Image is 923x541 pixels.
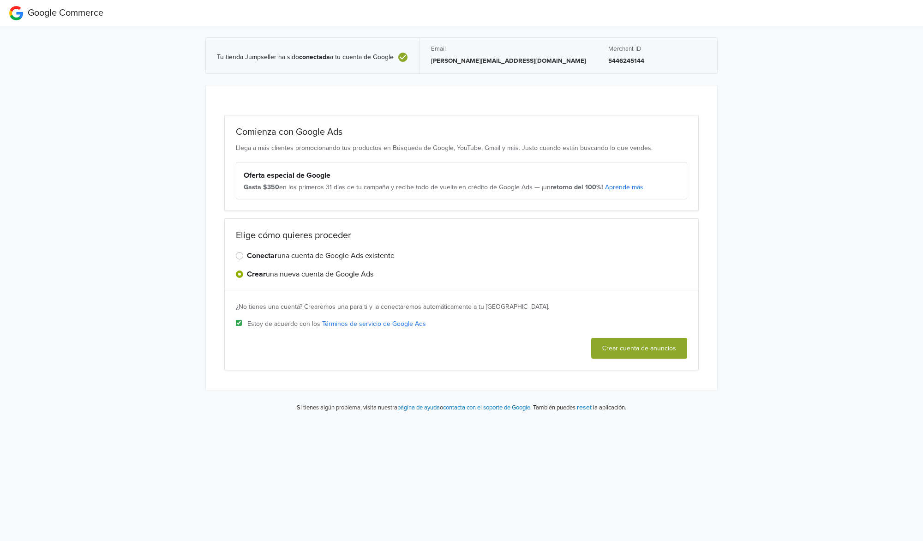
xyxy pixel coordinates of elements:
div: ¿No tienes una cuenta? Crearemos una para ti y la conectaremos automáticamente a tu [GEOGRAPHIC_D... [236,302,687,312]
span: Tu tienda Jumpseller ha sido a tu cuenta de Google [217,54,394,61]
b: conectada [299,53,330,61]
a: Aprende más [605,183,643,191]
span: Estoy de acuerdo con los [247,319,426,329]
h5: Email [431,45,586,53]
a: Términos de servicio de Google Ads [322,320,426,328]
p: [PERSON_NAME][EMAIL_ADDRESS][DOMAIN_NAME] [431,56,586,66]
span: Google Commerce [28,7,103,18]
button: Crear cuenta de anuncios [591,338,687,359]
p: Si tienes algún problema, visita nuestra o . [297,403,532,413]
button: reset [577,402,592,413]
label: una cuenta de Google Ads existente [247,250,395,261]
div: en los primeros 31 días de tu campaña y recibe todo de vuelta en crédito de Google Ads — ¡un [244,183,679,192]
h2: Comienza con Google Ads [236,126,687,138]
strong: Oferta especial de Google [244,171,330,180]
h5: Merchant ID [608,45,706,53]
p: 5446245144 [608,56,706,66]
strong: Conectar [247,251,277,260]
strong: Crear [247,270,266,279]
strong: $350 [263,183,279,191]
p: También puedes la aplicación. [532,402,626,413]
strong: retorno del 100%! [551,183,603,191]
a: contacta con el soporte de Google [443,404,530,411]
p: Llega a más clientes promocionando tus productos en Búsqueda de Google, YouTube, Gmail y más. Jus... [236,143,687,153]
label: una nueva cuenta de Google Ads [247,269,373,280]
strong: Gasta [244,183,261,191]
h2: Elige cómo quieres proceder [236,230,687,241]
input: Estoy de acuerdo con los Términos de servicio de Google Ads [236,320,242,326]
a: página de ayuda [397,404,440,411]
